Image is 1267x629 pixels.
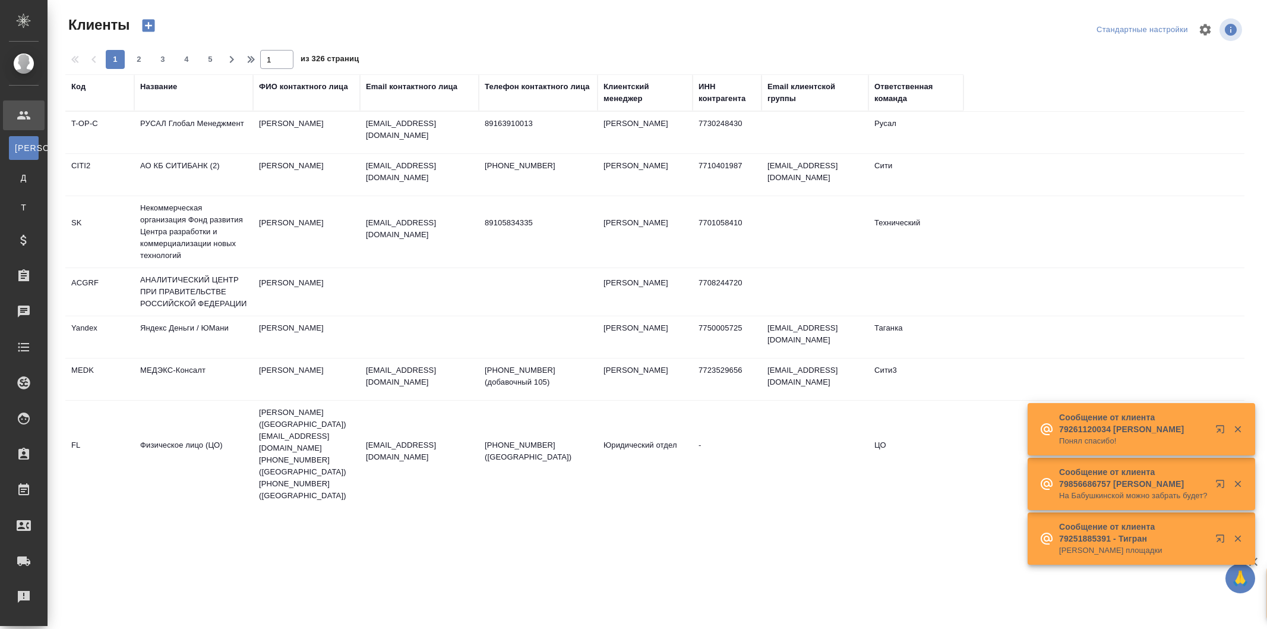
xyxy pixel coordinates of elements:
[693,112,762,153] td: 7730248430
[366,364,473,388] p: [EMAIL_ADDRESS][DOMAIN_NAME]
[485,364,592,388] p: [PHONE_NUMBER] (добавочный 105)
[699,81,756,105] div: ИНН контрагента
[65,271,134,313] td: ACGRF
[177,54,196,65] span: 4
[485,81,590,93] div: Телефон контактного лица
[140,81,177,93] div: Название
[366,439,473,463] p: [EMAIL_ADDRESS][DOMAIN_NAME]
[1219,18,1244,41] span: Посмотреть информацию
[129,54,148,65] span: 2
[1059,521,1208,545] p: Сообщение от клиента 79251885391 - Тигран
[65,154,134,196] td: CITI2
[598,112,693,153] td: [PERSON_NAME]
[762,154,868,196] td: [EMAIL_ADDRESS][DOMAIN_NAME]
[762,358,868,400] td: [EMAIL_ADDRESS][DOMAIN_NAME]
[693,211,762,253] td: 7701058410
[485,160,592,172] p: [PHONE_NUMBER]
[485,439,592,463] p: [PHONE_NUMBER] ([GEOGRAPHIC_DATA])
[134,15,163,36] button: Создать
[134,433,253,475] td: Физическое лицо (ЦО)
[1094,21,1191,39] div: split button
[153,50,172,69] button: 3
[366,160,473,184] p: [EMAIL_ADDRESS][DOMAIN_NAME]
[177,50,196,69] button: 4
[9,196,39,219] a: Т
[598,316,693,358] td: [PERSON_NAME]
[134,316,253,358] td: Яндекс Деньги / ЮМани
[134,154,253,196] td: АО КБ СИТИБАНК (2)
[134,268,253,316] td: АНАЛИТИЧЕСКИЙ ЦЕНТР ПРИ ПРАВИТЕЛЬСТВЕ РОССИЙСКОЙ ФЕДЕРАЦИИ
[366,81,457,93] div: Email контактного лица
[253,154,360,196] td: [PERSON_NAME]
[598,211,693,253] td: [PERSON_NAME]
[201,54,220,65] span: 5
[15,172,33,184] span: Д
[1059,435,1208,447] p: Понял спасибо!
[129,50,148,69] button: 2
[1225,479,1250,489] button: Закрыть
[15,202,33,213] span: Т
[868,112,963,153] td: Русал
[762,316,868,358] td: [EMAIL_ADDRESS][DOMAIN_NAME]
[868,316,963,358] td: Таганка
[134,112,253,153] td: РУСАЛ Глобал Менеджмент
[153,54,172,65] span: 3
[9,166,39,190] a: Д
[253,401,360,508] td: [PERSON_NAME] ([GEOGRAPHIC_DATA]) [EMAIL_ADDRESS][DOMAIN_NAME] [PHONE_NUMBER] ([GEOGRAPHIC_DATA])...
[874,81,958,105] div: Ответственная команда
[253,271,360,313] td: [PERSON_NAME]
[65,358,134,400] td: MEDK
[71,81,86,93] div: Код
[868,154,963,196] td: Сити
[604,81,687,105] div: Клиентский менеджер
[693,433,762,475] td: -
[259,81,348,93] div: ФИО контактного лица
[598,271,693,313] td: [PERSON_NAME]
[598,154,693,196] td: [PERSON_NAME]
[65,112,134,153] td: T-OP-C
[693,316,762,358] td: 7750005725
[1208,472,1237,501] button: Открыть в новой вкладке
[65,316,134,358] td: Yandex
[693,358,762,400] td: 7723529656
[868,433,963,475] td: ЦО
[253,211,360,253] td: [PERSON_NAME]
[1191,15,1219,44] span: Настроить таблицу
[485,118,592,130] p: 89163910013
[693,154,762,196] td: 7710401987
[65,15,129,34] span: Клиенты
[253,358,360,400] td: [PERSON_NAME]
[134,358,253,400] td: МЕДЭКС-Консалт
[65,211,134,253] td: SK
[485,217,592,229] p: 89105834335
[1059,545,1208,556] p: [PERSON_NAME] площадки
[366,217,473,241] p: [EMAIL_ADDRESS][DOMAIN_NAME]
[1208,417,1237,446] button: Открыть в новой вкладке
[253,316,360,358] td: [PERSON_NAME]
[9,136,39,160] a: [PERSON_NAME]
[693,271,762,313] td: 7708244720
[1059,490,1208,502] p: На Бабушкинской можно забрать будет?
[15,142,33,154] span: [PERSON_NAME]
[1225,533,1250,544] button: Закрыть
[366,118,473,141] p: [EMAIL_ADDRESS][DOMAIN_NAME]
[253,112,360,153] td: [PERSON_NAME]
[1059,466,1208,490] p: Сообщение от клиента 79856686757 [PERSON_NAME]
[868,358,963,400] td: Сити3
[1225,424,1250,435] button: Закрыть
[65,433,134,475] td: FL
[868,211,963,253] td: Технический
[767,81,862,105] div: Email клиентской группы
[134,196,253,268] td: Некоммерческая организация Фонд развития Центра разработки и коммерциализации новых технологий
[1059,411,1208,435] p: Сообщение от клиента 79261120034 [PERSON_NAME]
[598,358,693,400] td: [PERSON_NAME]
[598,433,693,475] td: Юридический отдел
[201,50,220,69] button: 5
[301,52,359,69] span: из 326 страниц
[1208,527,1237,555] button: Открыть в новой вкладке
